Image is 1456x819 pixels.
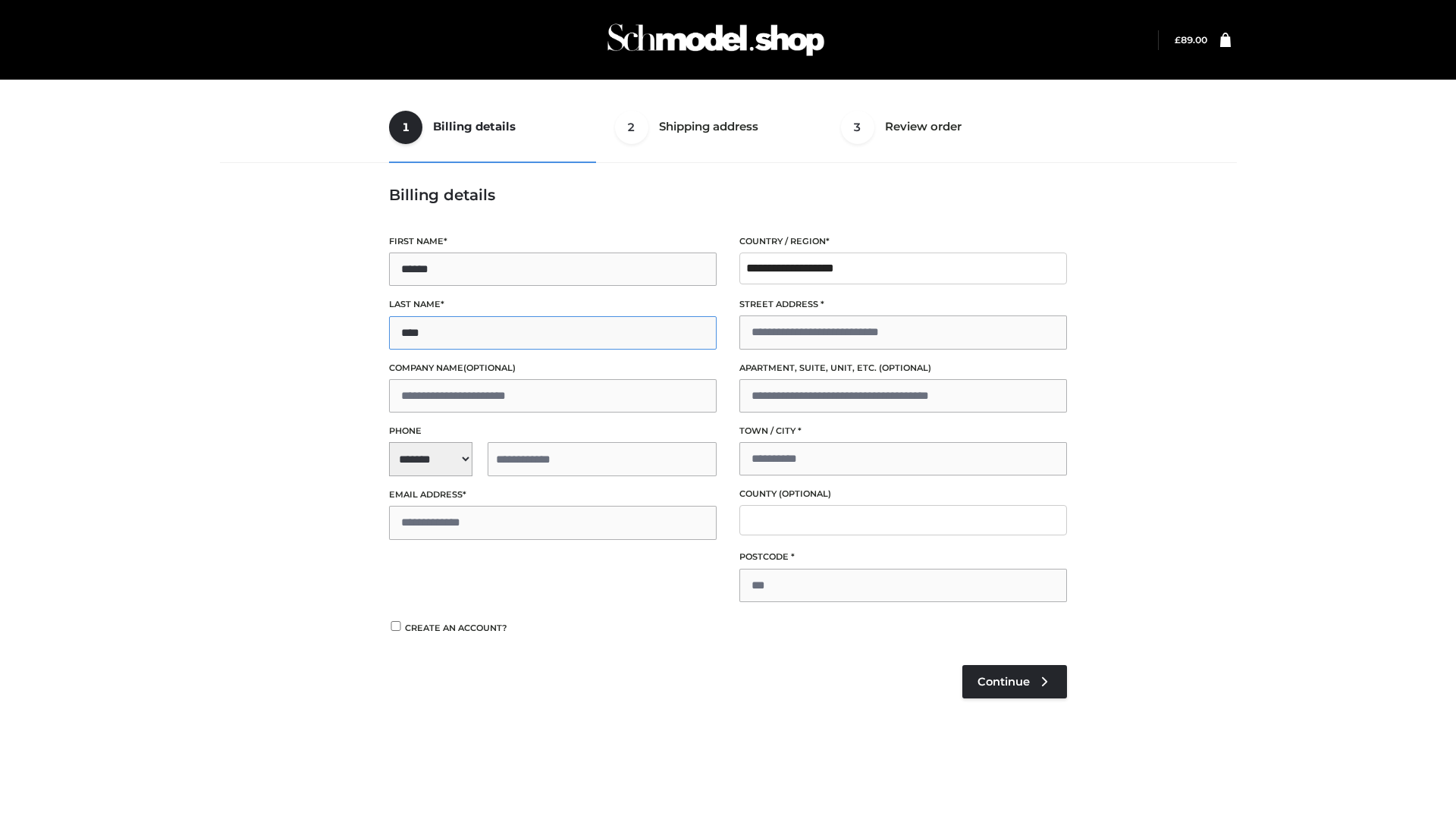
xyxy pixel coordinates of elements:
label: Email address [389,488,717,502]
label: Apartment, suite, unit, etc. [739,361,1067,375]
span: (optional) [463,362,516,373]
bdi: 89.00 [1175,34,1207,45]
a: Continue [962,665,1067,698]
span: £ [1175,34,1181,45]
label: County [739,487,1067,501]
label: First name [389,234,717,249]
input: Create an account? [389,621,403,631]
h3: Billing details [389,186,1067,204]
label: Town / City [739,424,1067,438]
span: (optional) [779,488,831,499]
label: Phone [389,424,717,438]
span: Continue [977,675,1030,689]
label: Postcode [739,550,1067,564]
label: Country / Region [739,234,1067,249]
label: Last name [389,297,717,312]
span: (optional) [879,362,931,373]
span: Create an account? [405,623,507,633]
img: Schmodel Admin 964 [602,10,830,70]
label: Street address [739,297,1067,312]
label: Company name [389,361,717,375]
a: £89.00 [1175,34,1207,45]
